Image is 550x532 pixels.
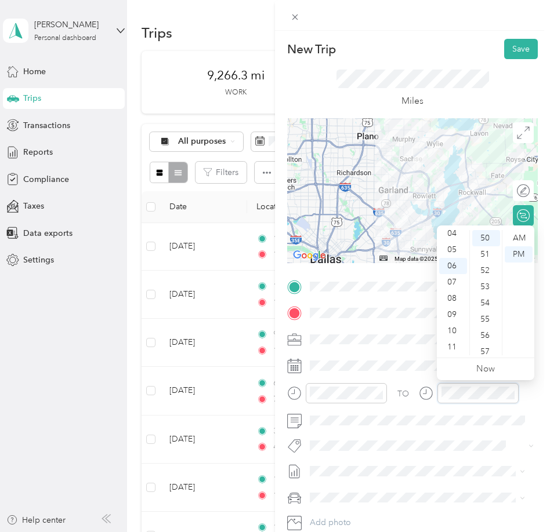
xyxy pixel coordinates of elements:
[287,41,336,57] p: New Trip
[472,327,500,344] div: 56
[306,515,538,531] button: Add photo
[476,363,495,374] a: Now
[439,242,467,258] div: 05
[439,258,467,274] div: 06
[472,295,500,311] div: 54
[439,323,467,339] div: 10
[290,248,328,263] img: Google
[379,256,388,261] button: Keyboard shortcuts
[505,230,533,246] div: AM
[472,311,500,327] div: 55
[439,290,467,307] div: 08
[472,263,500,279] div: 52
[439,225,467,242] div: 04
[472,246,500,263] div: 51
[439,274,467,290] div: 07
[485,467,550,532] iframe: Everlance-gr Chat Button Frame
[472,230,500,246] div: 50
[395,256,458,262] span: Map data ©2025 Google
[290,248,328,263] a: Open this area in Google Maps (opens a new window)
[401,94,424,108] p: Miles
[472,344,500,360] div: 57
[505,246,533,263] div: PM
[439,307,467,323] div: 09
[472,279,500,295] div: 53
[397,388,409,400] div: TO
[504,39,538,59] button: Save
[439,339,467,355] div: 11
